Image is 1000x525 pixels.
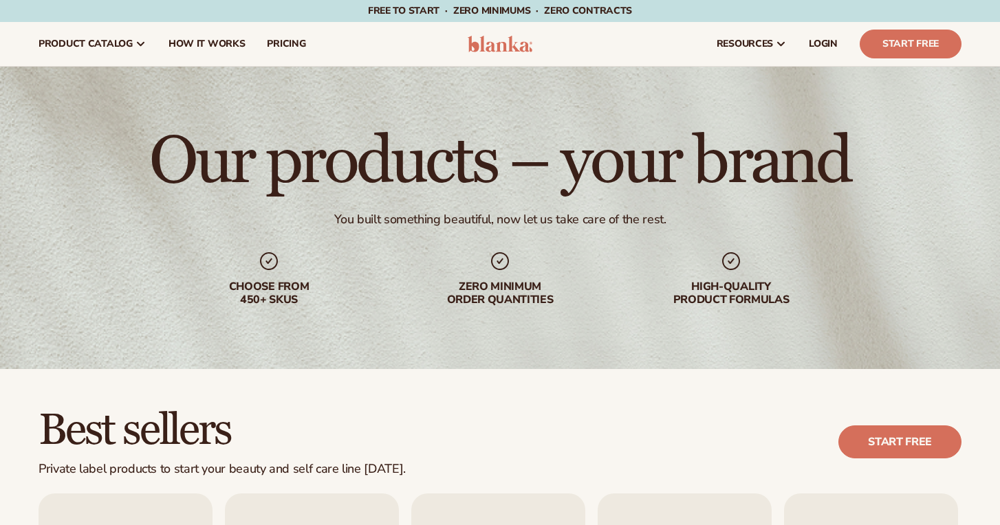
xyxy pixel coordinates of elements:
[412,280,588,306] div: Zero minimum order quantities
[798,22,849,66] a: LOGIN
[169,38,246,49] span: How It Works
[256,22,316,66] a: pricing
[149,129,850,195] h1: Our products – your brand
[334,212,666,227] div: You built something beautiful, now let us take care of the rest.
[157,22,257,66] a: How It Works
[28,22,157,66] a: product catalog
[860,30,961,58] a: Start Free
[39,462,406,477] div: Private label products to start your beauty and self care line [DATE].
[181,280,357,306] div: Choose from 450+ Skus
[368,4,632,17] span: Free to start · ZERO minimums · ZERO contracts
[39,407,406,454] h2: Best sellers
[838,425,961,458] a: Start free
[706,22,798,66] a: resources
[468,36,533,52] img: logo
[717,38,773,49] span: resources
[39,38,133,49] span: product catalog
[809,38,838,49] span: LOGIN
[643,280,819,306] div: High-quality product formulas
[267,38,305,49] span: pricing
